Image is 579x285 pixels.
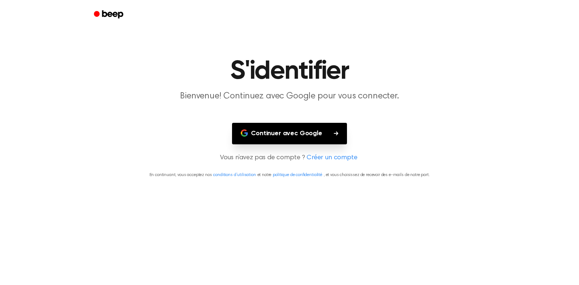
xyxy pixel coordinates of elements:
[251,129,322,138] font: Continuer avec Google
[307,153,358,163] a: Créer un compte
[9,172,570,178] p: En continuant, vous acceptez nos et notre , et vous choisissez de recevoir des e-mails de notre p...
[220,155,305,161] font: Vous n’avez pas de compte ?
[150,90,429,102] p: Bienvenue! Continuez avec Google pour vous connecter.
[213,173,256,177] a: conditions d’utilisation
[232,123,347,144] button: Continuer avec Google
[103,58,476,85] h1: S'identifier
[89,8,130,22] a: Bip
[273,173,322,177] a: politique de confidentialité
